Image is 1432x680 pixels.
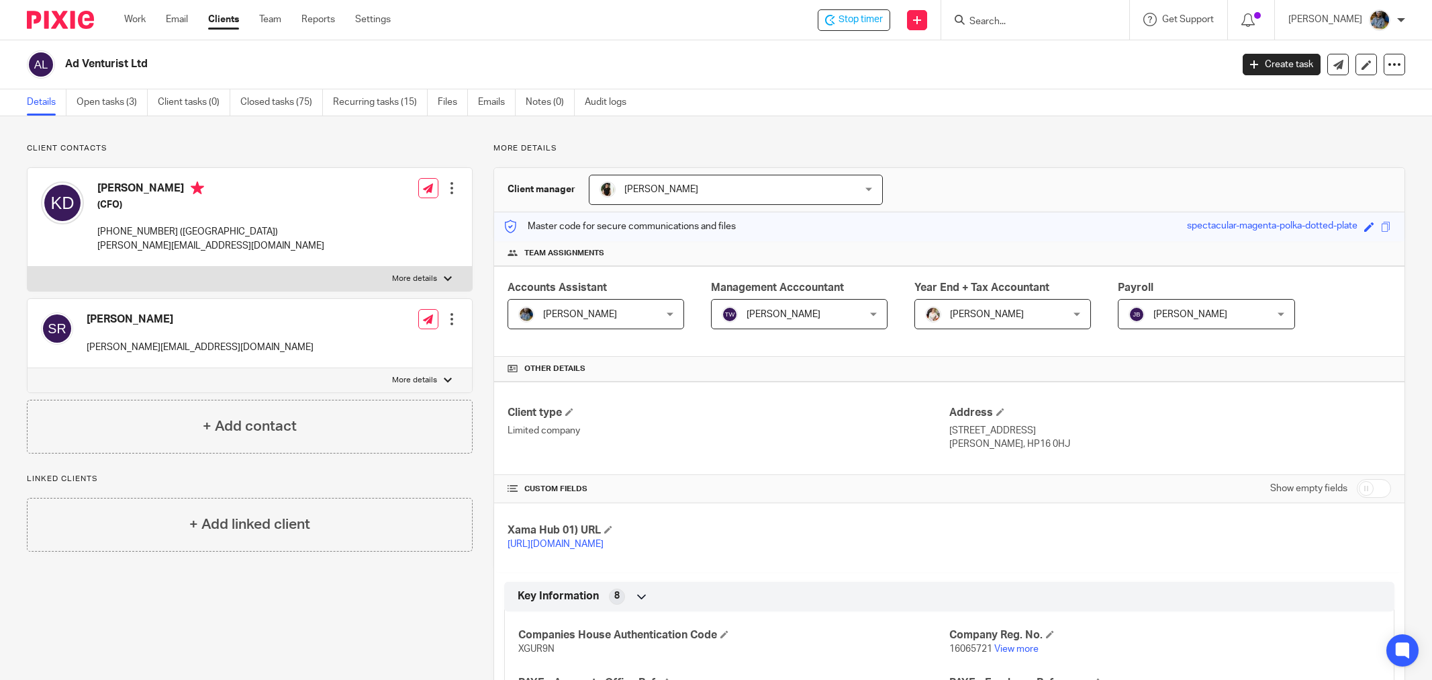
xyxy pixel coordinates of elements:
img: Janice%20Tang.jpeg [600,181,616,198]
a: Files [438,89,468,116]
a: Work [124,13,146,26]
a: Open tasks (3) [77,89,148,116]
p: [PERSON_NAME] [1288,13,1362,26]
img: Jaskaran%20Singh.jpeg [518,306,534,323]
span: Management Acccountant [711,282,844,293]
a: Settings [355,13,391,26]
h4: Companies House Authentication Code [518,628,949,642]
h4: Xama Hub 01) URL [508,523,949,538]
p: Linked clients [27,474,473,484]
a: Team [259,13,281,26]
h4: [PERSON_NAME] [97,181,324,198]
p: Client contacts [27,143,473,154]
h4: Company Reg. No. [949,628,1380,642]
a: Recurring tasks (15) [333,89,428,116]
span: Team assignments [524,248,604,259]
h4: Client type [508,406,949,420]
p: [PERSON_NAME][EMAIL_ADDRESS][DOMAIN_NAME] [97,239,324,253]
span: Accounts Assistant [508,282,607,293]
span: [PERSON_NAME] [747,310,820,319]
h3: Client manager [508,183,575,196]
h4: CUSTOM FIELDS [508,484,949,495]
span: Payroll [1118,282,1153,293]
span: Other details [524,364,585,374]
img: svg%3E [27,50,55,79]
h4: [PERSON_NAME] [87,312,314,327]
a: Details [27,89,66,116]
p: More details [392,273,437,284]
p: Limited company [508,424,949,437]
div: Ad Venturist Ltd [818,9,890,31]
span: Key Information [518,589,599,603]
span: Get Support [1162,15,1214,24]
img: Jaskaran%20Singh.jpeg [1369,9,1390,31]
a: Client tasks (0) [158,89,230,116]
span: [PERSON_NAME] [1153,310,1227,319]
img: Kayleigh%20Henson.jpeg [925,306,941,323]
span: [PERSON_NAME] [624,185,698,194]
img: svg%3E [41,181,84,224]
a: Clients [208,13,239,26]
span: Stop timer [839,13,883,27]
img: svg%3E [41,312,73,345]
h4: + Add contact [203,416,297,437]
span: XGUR9N [518,644,555,654]
span: 8 [614,589,620,603]
a: Reports [301,13,335,26]
a: Emails [478,89,516,116]
a: Closed tasks (75) [240,89,323,116]
span: [PERSON_NAME] [950,310,1024,319]
a: Email [166,13,188,26]
img: svg%3E [722,306,738,323]
p: [PERSON_NAME], HP16 0HJ [949,437,1391,451]
a: View more [994,644,1039,654]
p: [STREET_ADDRESS] [949,424,1391,437]
span: 16065721 [949,644,992,654]
h4: Address [949,406,1391,420]
h5: (CFO) [97,198,324,212]
h2: Ad Venturist Ltd [65,57,991,71]
p: Master code for secure communications and files [504,220,736,233]
p: More details [392,375,437,386]
p: More details [493,143,1405,154]
a: [URL][DOMAIN_NAME] [508,540,604,549]
input: Search [968,16,1089,28]
a: Audit logs [585,89,636,116]
img: svg%3E [1129,306,1145,323]
img: Pixie [27,11,94,29]
a: Create task [1243,54,1321,75]
label: Show empty fields [1270,482,1347,495]
i: Primary [191,181,204,195]
p: [PERSON_NAME][EMAIL_ADDRESS][DOMAIN_NAME] [87,341,314,354]
span: Year End + Tax Accountant [914,282,1049,293]
span: [PERSON_NAME] [543,310,617,319]
p: [PHONE_NUMBER] ([GEOGRAPHIC_DATA]) [97,225,324,239]
div: spectacular-magenta-polka-dotted-plate [1187,219,1357,235]
h4: + Add linked client [189,514,310,535]
a: Notes (0) [526,89,575,116]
